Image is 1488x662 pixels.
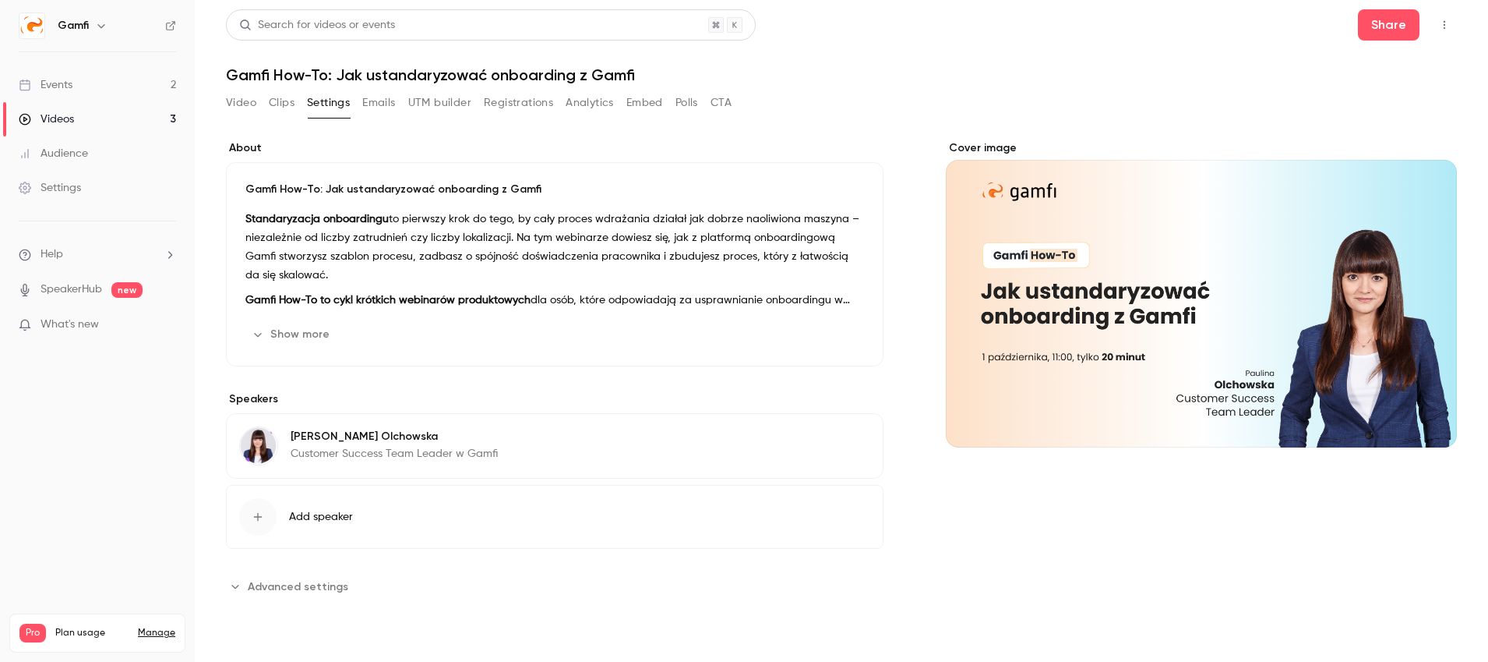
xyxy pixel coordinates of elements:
button: UTM builder [408,90,471,115]
label: About [226,140,883,156]
div: Settings [19,180,81,196]
button: Show more [245,322,339,347]
h6: Gamfi [58,18,89,34]
h1: Gamfi How-To: Jak ustandaryzować onboarding z Gamfi [226,65,1457,84]
button: CTA [711,90,732,115]
p: to pierwszy krok do tego, by cały proces wdrażania działał jak dobrze naoliwiona maszyna – niezal... [245,210,864,285]
button: Analytics [566,90,614,115]
span: What's new [41,317,99,333]
button: Top Bar Actions [1432,12,1457,37]
a: Manage [138,627,175,639]
button: Emails [362,90,395,115]
button: Settings [307,90,350,115]
p: dla osób, które odpowiadają za usprawnianie onboardingu w swoich organizacjach. W 20 minut pokazu... [245,291,864,310]
button: Clips [269,90,294,115]
section: Cover image [946,140,1457,448]
p: Customer Success Team Leader w Gamfi [291,446,498,462]
button: Embed [626,90,663,115]
strong: Standaryzacja onboardingu [245,214,389,225]
span: Add speaker [289,509,353,525]
label: Cover image [946,140,1457,156]
span: new [111,282,143,298]
label: Speakers [226,391,883,407]
iframe: Noticeable Trigger [157,318,176,332]
div: Audience [19,146,88,161]
p: Gamfi How-To: Jak ustandaryzować onboarding z Gamfi [245,182,864,197]
span: Advanced settings [248,579,348,595]
button: Share [1358,9,1419,41]
div: Videos [19,112,74,127]
div: Events [19,77,72,93]
a: SpeakerHub [41,281,102,298]
img: Paulina Olchowska [240,427,277,465]
p: [PERSON_NAME] Olchowska [291,429,498,444]
span: Plan usage [55,627,129,639]
strong: Gamfi How-To to cykl krótkich webinarów produktowych [245,295,531,306]
section: Advanced settings [226,574,883,599]
button: Polls [675,90,698,115]
img: Gamfi [19,13,44,38]
button: Add speaker [226,485,883,549]
span: Help [41,246,63,263]
div: Paulina Olchowska[PERSON_NAME] OlchowskaCustomer Success Team Leader w Gamfi [226,413,883,479]
button: Registrations [484,90,553,115]
span: Pro [19,624,46,643]
button: Advanced settings [226,574,358,599]
div: Search for videos or events [239,17,395,34]
li: help-dropdown-opener [19,246,176,263]
button: Video [226,90,256,115]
